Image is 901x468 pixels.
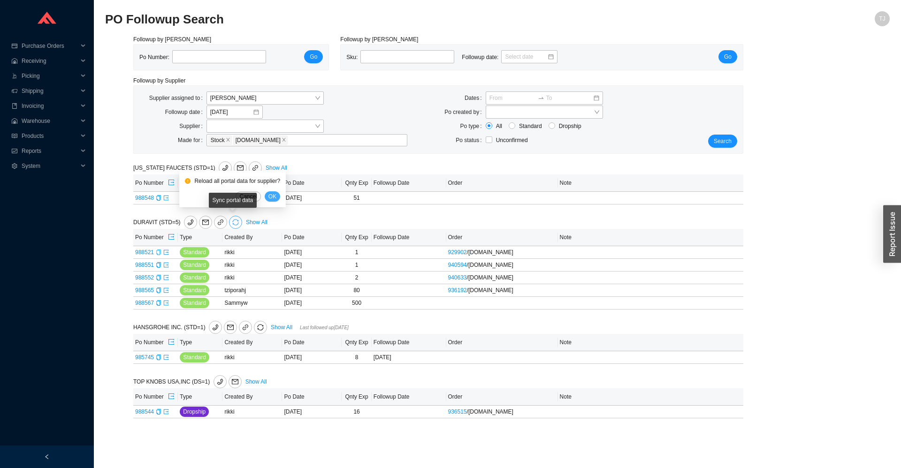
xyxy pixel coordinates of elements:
td: rikki [222,351,282,364]
td: 500 [342,297,371,309]
button: mail [229,375,242,388]
th: Order [446,229,558,246]
th: Created By [222,229,282,246]
th: Note [558,334,743,351]
td: [DATE] [282,272,342,284]
span: export [163,195,169,201]
th: Po Number [133,334,178,351]
th: Po Number [133,229,178,246]
td: [DATE] [282,297,342,309]
label: Po created by: [444,106,485,119]
span: Dropship [183,407,206,416]
span: Receiving [22,53,78,68]
span: copy [156,275,161,280]
button: export [168,390,175,403]
a: link [214,216,227,229]
th: Po Date [282,334,342,351]
button: Cancel [236,191,260,202]
span: Dropship [555,121,585,131]
a: export [163,262,169,268]
th: Created By [222,388,282,406]
span: Standard [183,286,206,295]
h2: PO Followup Search [105,11,694,28]
span: mail [224,324,237,331]
button: Standard [180,352,209,362]
td: [DATE] [282,192,342,204]
div: Copy [156,193,161,203]
a: 940633 [448,274,467,281]
span: export [168,179,175,187]
span: Go [724,52,732,61]
span: QualityBath.com [233,136,288,145]
span: sync [254,324,267,331]
td: Sammyw [222,297,282,309]
th: Order [446,388,558,406]
td: rikki [222,406,282,418]
span: close [226,137,230,143]
a: Show All [246,219,267,226]
span: phone [209,324,221,331]
div: Copy [156,248,161,257]
span: export [163,275,169,280]
th: Followup Date [372,388,446,406]
td: rikki [222,246,282,259]
button: Dropship [180,407,209,417]
th: Qnty Exp [342,388,371,406]
a: 940594 [448,262,467,268]
span: mail [234,165,246,171]
div: Copy [156,353,161,362]
span: copy [156,409,161,415]
td: [DATE] [282,284,342,297]
span: export [163,287,169,293]
span: credit-card [11,43,18,49]
button: Search [708,135,737,148]
span: sync [229,219,242,226]
span: Followup by Supplier [133,77,185,84]
a: export [163,300,169,306]
td: / [DOMAIN_NAME] [446,259,558,272]
a: Show All [271,324,292,331]
a: 936515 [448,408,467,415]
th: Po Number [133,388,178,406]
a: export [163,287,169,294]
input: To [546,93,593,103]
div: Po Number: [139,50,274,64]
button: phone [209,321,222,334]
td: [DATE] [282,246,342,259]
span: fund [11,148,18,154]
span: Cancel [239,192,257,201]
td: 1 [342,246,371,259]
span: OK [268,192,276,201]
div: Copy [156,298,161,308]
span: setting [11,163,18,169]
th: Type [178,388,222,406]
span: swap-right [538,95,544,101]
a: export [163,274,169,281]
button: export [168,176,175,189]
span: HANSGROHE INC. (STD=1) [133,324,269,331]
span: left [44,454,50,460]
a: 988552 [135,274,154,281]
th: Qnty Exp [342,174,371,192]
input: 9/18/2025 [210,107,252,117]
div: Copy [156,407,161,416]
span: Standard [183,273,206,282]
span: link [242,325,249,332]
td: 8 [342,351,371,364]
button: mail [224,321,237,334]
span: DURAVIT (STD=5) [133,219,244,226]
label: Made for: [178,134,206,147]
button: phone [184,216,197,229]
td: rikki [222,259,282,272]
a: Show All [245,378,267,385]
span: phone [214,378,226,385]
label: Po status: [456,134,485,147]
a: 988544 [135,408,154,415]
span: copy [156,195,161,201]
td: [DATE] [282,259,342,272]
span: Purchase Orders [22,38,78,53]
a: 988521 [135,249,154,256]
button: Go [304,50,323,63]
div: Reload all portal data for supplier? [185,176,280,186]
span: Search [714,136,732,146]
